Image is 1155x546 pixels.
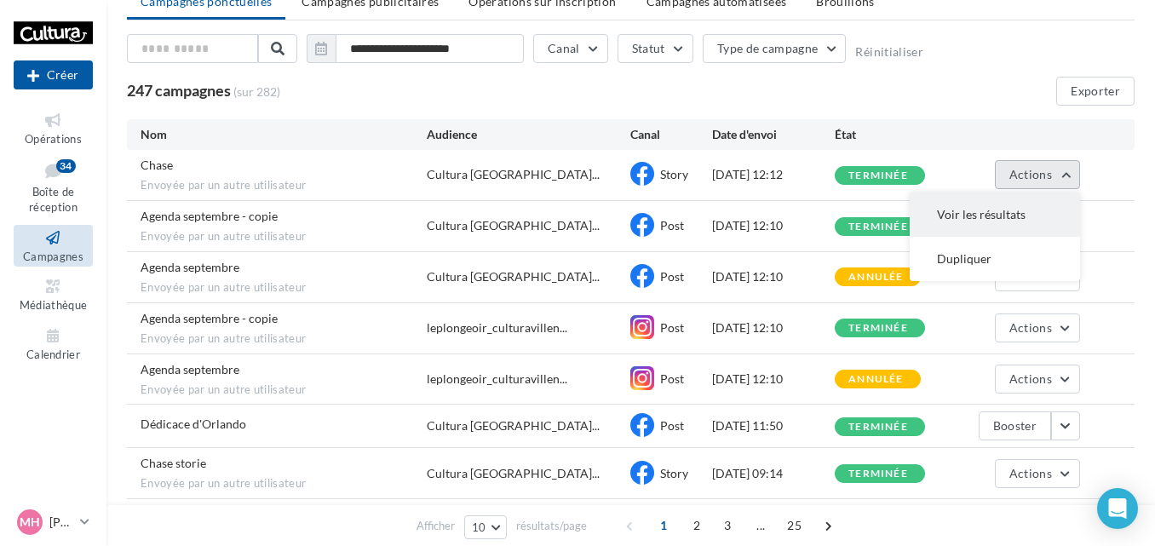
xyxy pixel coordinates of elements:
[780,512,808,539] span: 25
[703,34,847,63] button: Type de campagne
[660,320,684,335] span: Post
[995,365,1080,394] button: Actions
[660,418,684,433] span: Post
[712,319,835,336] div: [DATE] 12:10
[910,237,1080,281] button: Dupliquer
[141,280,427,296] span: Envoyée par un autre utilisateur
[141,178,427,193] span: Envoyée par un autre utilisateur
[417,518,455,534] span: Afficher
[712,417,835,434] div: [DATE] 11:50
[660,371,684,386] span: Post
[14,506,93,538] a: MH [PERSON_NAME]
[472,520,486,534] span: 10
[141,456,206,470] span: Chase storie
[835,126,957,143] div: État
[1009,167,1052,181] span: Actions
[712,465,835,482] div: [DATE] 09:14
[14,225,93,267] a: Campagnes
[14,323,93,365] a: Calendrier
[848,374,903,385] div: annulée
[427,417,600,434] span: Cultura [GEOGRAPHIC_DATA]...
[712,126,835,143] div: Date d'envoi
[660,466,688,480] span: Story
[712,371,835,388] div: [DATE] 12:10
[464,515,508,539] button: 10
[427,268,600,285] span: Cultura [GEOGRAPHIC_DATA]...
[141,417,246,431] span: Dédicace d'Orlando
[683,512,710,539] span: 2
[233,83,280,101] span: (sur 282)
[141,476,427,491] span: Envoyée par un autre utilisateur
[427,371,567,388] span: leplongeoir_culturavillen...
[650,512,677,539] span: 1
[141,382,427,398] span: Envoyée par un autre utilisateur
[25,132,82,146] span: Opérations
[141,362,239,376] span: Agenda septembre
[855,45,923,59] button: Réinitialiser
[660,269,684,284] span: Post
[910,193,1080,237] button: Voir les résultats
[20,298,88,312] span: Médiathèque
[848,170,908,181] div: terminée
[427,319,567,336] span: leplongeoir_culturavillen...
[1097,488,1138,529] div: Open Intercom Messenger
[14,273,93,315] a: Médiathèque
[848,422,908,433] div: terminée
[516,518,587,534] span: résultats/page
[995,313,1080,342] button: Actions
[660,167,688,181] span: Story
[141,158,173,172] span: Chase
[714,512,741,539] span: 3
[848,272,903,283] div: annulée
[127,81,231,100] span: 247 campagnes
[660,218,684,233] span: Post
[427,217,600,234] span: Cultura [GEOGRAPHIC_DATA]...
[1009,371,1052,386] span: Actions
[848,221,908,233] div: terminée
[747,512,774,539] span: ...
[1009,320,1052,335] span: Actions
[618,34,693,63] button: Statut
[29,185,78,215] span: Boîte de réception
[979,411,1051,440] button: Booster
[712,166,835,183] div: [DATE] 12:12
[848,468,908,480] div: terminée
[56,159,76,173] div: 34
[141,260,239,274] span: Agenda septembre
[141,331,427,347] span: Envoyée par un autre utilisateur
[141,209,278,223] span: Agenda septembre - copie
[427,465,600,482] span: Cultura [GEOGRAPHIC_DATA]...
[995,459,1080,488] button: Actions
[14,60,93,89] button: Créer
[848,323,908,334] div: terminée
[427,166,600,183] span: Cultura [GEOGRAPHIC_DATA]...
[49,514,73,531] p: [PERSON_NAME]
[533,34,608,63] button: Canal
[141,126,427,143] div: Nom
[995,160,1080,189] button: Actions
[1009,466,1052,480] span: Actions
[712,217,835,234] div: [DATE] 12:10
[141,311,278,325] span: Agenda septembre - copie
[23,250,83,263] span: Campagnes
[427,126,631,143] div: Audience
[14,107,93,149] a: Opérations
[1056,77,1135,106] button: Exporter
[141,229,427,244] span: Envoyée par un autre utilisateur
[712,268,835,285] div: [DATE] 12:10
[26,348,80,361] span: Calendrier
[14,60,93,89] div: Nouvelle campagne
[630,126,712,143] div: Canal
[14,156,93,218] a: Boîte de réception34
[20,514,40,531] span: MH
